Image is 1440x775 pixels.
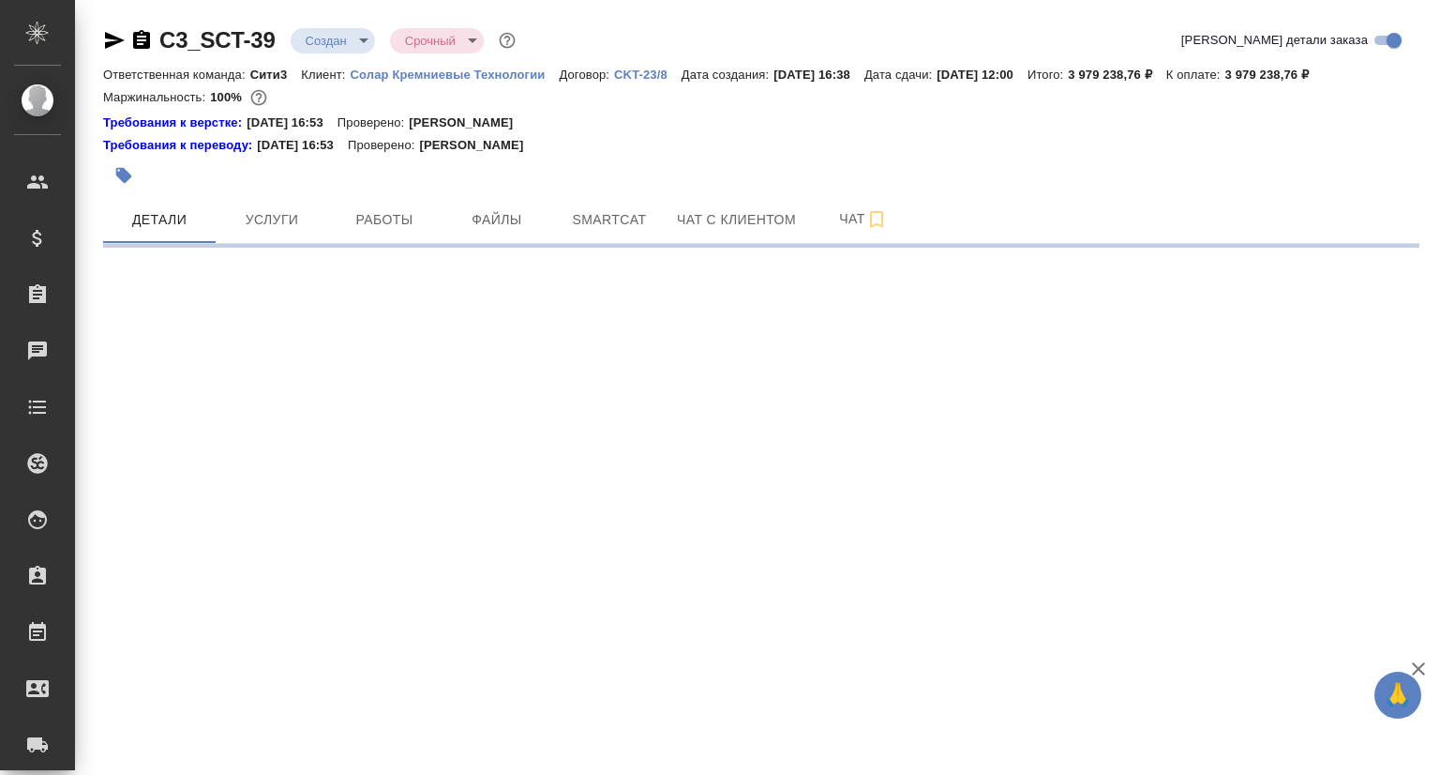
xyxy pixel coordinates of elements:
p: Дата создания: [682,68,773,82]
p: К оплате: [1166,68,1225,82]
a: Солар Кремниевые Технологии [351,66,560,82]
span: Детали [114,208,204,232]
span: Чат с клиентом [677,208,796,232]
p: [DATE] 16:53 [257,136,348,155]
a: Требования к верстке: [103,114,247,132]
button: Доп статусы указывают на важность/срочность заказа [495,28,519,53]
p: Маржинальность: [103,90,210,104]
p: 3 979 238,76 ₽ [1225,68,1323,82]
span: Работы [339,208,429,232]
a: CKT-23/8 [614,66,682,82]
button: 0.00 RUB; [247,85,271,110]
div: Создан [291,28,375,53]
p: 100% [210,90,247,104]
button: Добавить тэг [103,155,144,196]
p: [DATE] 16:53 [247,114,337,132]
a: Требования к переводу: [103,136,257,155]
p: Ответственная команда: [103,68,250,82]
div: Создан [390,28,484,53]
p: Дата сдачи: [864,68,937,82]
p: Солар Кремниевые Технологии [351,68,560,82]
span: Услуги [227,208,317,232]
p: CKT-23/8 [614,68,682,82]
button: Скопировать ссылку [130,29,153,52]
svg: Подписаться [865,208,888,231]
a: C3_SCT-39 [159,27,276,53]
span: 🙏 [1382,676,1414,715]
p: Договор: [559,68,614,82]
p: [PERSON_NAME] [419,136,537,155]
button: Скопировать ссылку для ЯМессенджера [103,29,126,52]
button: Создан [300,33,352,49]
p: [DATE] 12:00 [937,68,1027,82]
p: Итого: [1027,68,1068,82]
p: [DATE] 16:38 [773,68,864,82]
span: Файлы [452,208,542,232]
p: Проверено: [348,136,420,155]
span: Smartcat [564,208,654,232]
p: Клиент: [301,68,350,82]
span: [PERSON_NAME] детали заказа [1181,31,1368,50]
p: Проверено: [337,114,410,132]
p: 3 979 238,76 ₽ [1068,68,1165,82]
p: Сити3 [250,68,302,82]
span: Чат [818,207,908,231]
button: Срочный [399,33,461,49]
div: Нажми, чтобы открыть папку с инструкцией [103,114,247,132]
button: 🙏 [1374,672,1421,719]
p: [PERSON_NAME] [409,114,527,132]
div: Нажми, чтобы открыть папку с инструкцией [103,136,257,155]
